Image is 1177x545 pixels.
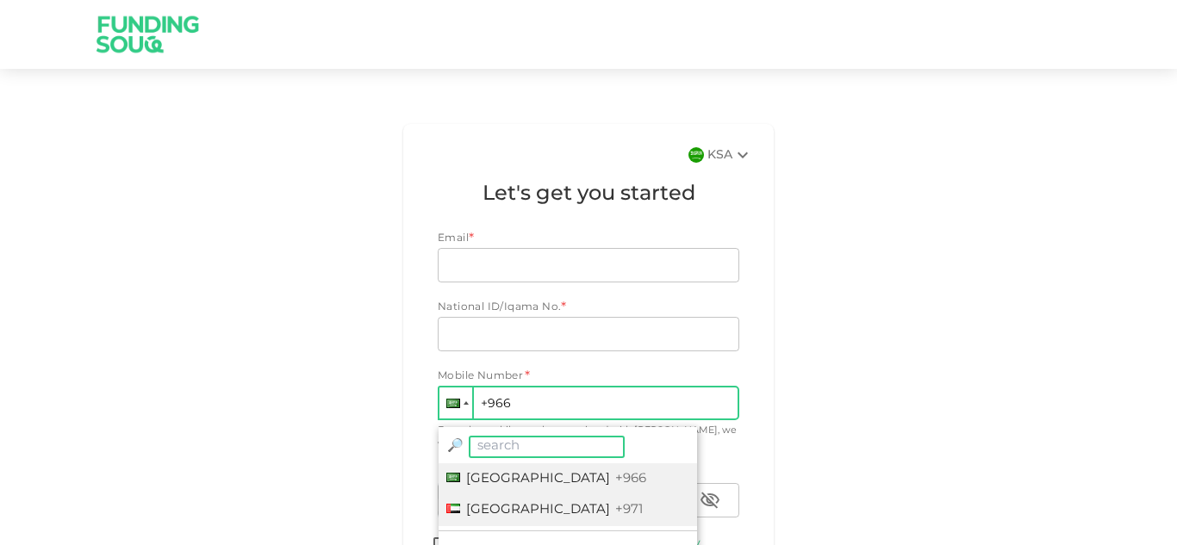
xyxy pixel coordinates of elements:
span: Mobile Number [438,368,523,386]
div: Saudi Arabia: + 966 [439,387,472,418]
img: flag-sa.b9a346574cdc8950dd34b50780441f57.svg [688,147,704,163]
input: password [438,483,686,517]
span: Email [438,233,469,244]
span: +971 [615,504,643,516]
h1: Let's get you started [438,179,739,210]
input: email [438,248,720,282]
span: [GEOGRAPHIC_DATA] [466,504,610,516]
span: +966 [615,473,646,485]
span: Password [438,468,492,479]
div: KSA [707,145,753,165]
input: nationalId [438,317,739,351]
input: 1 (702) 123-4567 [438,386,739,420]
span: [GEOGRAPHIC_DATA] [466,473,610,485]
span: Magnifying glass [447,440,464,452]
span: National ID/Iqama No. [438,302,561,313]
div: Enter the mobile number associated with [PERSON_NAME], we will send the verification code via SMS [438,424,739,452]
input: search [469,436,625,458]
